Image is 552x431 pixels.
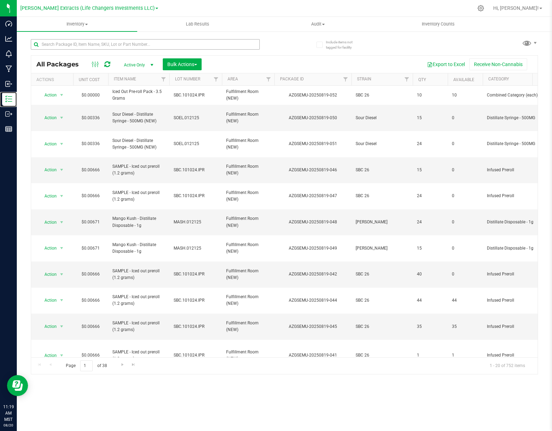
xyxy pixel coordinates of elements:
[73,157,108,184] td: $0.00666
[137,17,258,31] a: Lab Results
[38,243,57,253] span: Action
[174,323,218,330] span: SBC.101024.IPR
[20,5,155,11] span: [PERSON_NAME] Extracts (Life Changers Investments LLC)
[57,243,66,253] span: select
[488,77,509,81] a: Category
[3,423,14,428] p: 08/20
[73,86,108,105] td: $0.00000
[487,323,540,330] span: Infused Preroll
[57,322,66,331] span: select
[356,167,408,173] span: SBC 26
[417,115,443,121] span: 15
[73,183,108,209] td: $0.00666
[226,111,270,124] span: Fulfillment Room (NEW)
[452,323,478,330] span: 35
[7,375,28,396] iframe: Resource center
[17,17,137,31] a: Inventory
[175,77,200,81] a: Lot Number
[452,92,478,99] span: 10
[356,323,408,330] span: SBC 26
[273,271,352,278] div: AZGSEMU-20250819-042
[417,245,443,252] span: 15
[258,17,378,31] a: Audit
[112,349,165,362] span: SAMPLE - Iced out preroll (1.2 grams)
[484,360,531,371] span: 1 - 20 of 752 items
[226,137,270,151] span: Fulfillment Room (NEW)
[174,193,218,199] span: SBC.101024.IPR
[487,271,540,278] span: Infused Preroll
[73,261,108,288] td: $0.00666
[493,5,539,11] span: Hi, [PERSON_NAME]!
[112,88,165,102] span: Iced Out Pre-roll Pack - 3.5 Grams
[38,295,57,305] span: Action
[112,111,165,124] span: Sour Diesel - Distillate Syringe - 500MG (NEW)
[273,219,352,225] div: AZGSEMU-20250819-048
[469,58,527,70] button: Receive Non-Cannabis
[417,92,443,99] span: 10
[273,297,352,304] div: AZGSEMU-20250819-044
[79,77,100,82] a: Unit Cost
[487,352,540,359] span: Infused Preroll
[417,323,443,330] span: 35
[226,88,270,102] span: Fulfillment Room (NEW)
[356,219,408,225] span: [PERSON_NAME]
[417,193,443,199] span: 24
[226,215,270,229] span: Fulfillment Room (NEW)
[210,73,222,85] a: Filter
[174,141,218,147] span: SOEL.012125
[5,20,12,27] inline-svg: Dashboard
[73,314,108,340] td: $0.00666
[31,39,260,50] input: Search Package ID, Item Name, SKU, Lot or Part Number...
[378,17,498,31] a: Inventory Counts
[114,77,136,81] a: Item Name
[57,351,66,360] span: select
[38,113,57,123] span: Action
[112,189,165,203] span: SAMPLE - Iced out preroll (1.2 grams)
[273,141,352,147] div: AZGSEMU-20250819-051
[112,163,165,177] span: SAMPLE - Iced out preroll (1.2 grams)
[174,115,218,121] span: SOEL.012125
[273,167,352,173] div: AZGSEMU-20250819-046
[5,50,12,57] inline-svg: Monitoring
[57,113,66,123] span: select
[263,73,274,85] a: Filter
[226,320,270,333] span: Fulfillment Room (NEW)
[273,92,352,99] div: AZGSEMU-20250819-052
[36,60,86,68] span: All Packages
[5,65,12,72] inline-svg: Manufacturing
[174,271,218,278] span: SBC.101024.IPR
[176,21,219,27] span: Lab Results
[112,215,165,229] span: Mango Kush - Distillate Disposable - 1g
[57,217,66,227] span: select
[226,163,270,177] span: Fulfillment Room (NEW)
[452,115,478,121] span: 0
[174,352,218,359] span: SBC.101024.IPR
[273,352,352,359] div: AZGSEMU-20250819-041
[487,141,540,147] span: Distillate Syringe - 500MG
[73,105,108,131] td: $0.00336
[228,77,238,81] a: Area
[5,125,12,132] inline-svg: Reports
[417,297,443,304] span: 44
[226,189,270,203] span: Fulfillment Room (NEW)
[163,58,202,70] button: Bulk Actions
[452,167,478,173] span: 0
[487,219,540,225] span: Distillate Disposable - 1g
[38,351,57,360] span: Action
[112,320,165,333] span: SAMPLE - Iced out preroll (1.2 grams)
[57,90,66,100] span: select
[273,193,352,199] div: AZGSEMU-20250819-047
[174,297,218,304] span: SBC.101024.IPR
[280,77,304,81] a: Package ID
[273,245,352,252] div: AZGSEMU-20250819-049
[422,58,469,70] button: Export to Excel
[326,39,361,50] span: Include items not tagged for facility
[226,242,270,255] span: Fulfillment Room (NEW)
[167,62,197,67] span: Bulk Actions
[73,288,108,314] td: $0.00666
[38,217,57,227] span: Action
[273,115,352,121] div: AZGSEMU-20250819-050
[452,352,478,359] span: 1
[356,352,408,359] span: SBC 26
[73,209,108,236] td: $0.00671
